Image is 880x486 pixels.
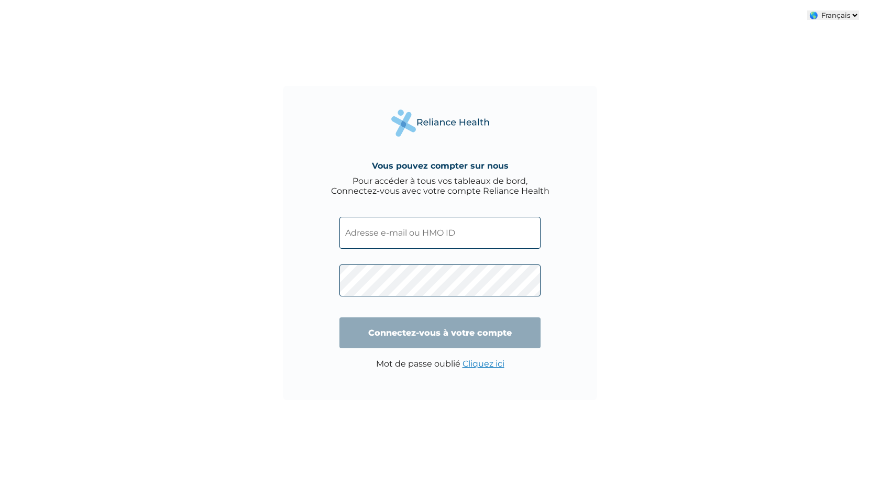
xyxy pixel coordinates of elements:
[388,107,492,140] img: Logo de Reliance Health
[331,176,549,196] div: Pour accéder à tous vos tableaux de bord, Connectez-vous avec votre compte Reliance Health
[339,317,541,348] input: Connectez-vous à votre compte
[463,359,504,369] a: Cliquez ici
[376,359,504,369] p: Mot de passe oublié
[339,217,541,249] input: Adresse e-mail ou HMO ID
[372,161,509,171] h4: Vous pouvez compter sur nous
